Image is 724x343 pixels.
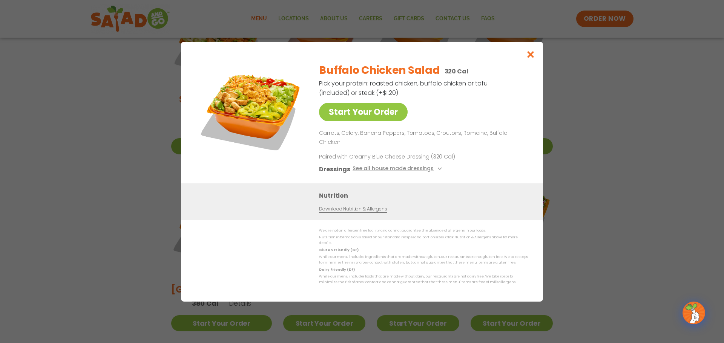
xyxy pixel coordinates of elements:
[319,129,525,147] p: Carrots, Celery, Banana Peppers, Tomatoes, Croutons, Romaine, Buffalo Chicken
[319,191,532,200] h3: Nutrition
[518,42,543,67] button: Close modal
[319,63,440,78] h2: Buffalo Chicken Salad
[319,247,358,252] strong: Gluten Friendly (GF)
[353,164,444,174] button: See all house made dressings
[319,267,354,271] strong: Dairy Friendly (DF)
[319,228,528,233] p: We are not an allergen free facility and cannot guarantee the absence of allergens in our foods.
[319,103,408,121] a: Start Your Order
[319,79,489,98] p: Pick your protein: roasted chicken, buffalo chicken or tofu (included) or steak (+$1.20)
[319,235,528,246] p: Nutrition information is based on our standard recipes and portion sizes. Click Nutrition & Aller...
[319,152,459,160] p: Paired with Creamy Blue Cheese Dressing (320 Cal)
[319,274,528,285] p: While our menu includes foods that are made without dairy, our restaurants are not dairy free. We...
[683,302,704,323] img: wpChatIcon
[445,67,468,76] p: 320 Cal
[319,205,387,212] a: Download Nutrition & Allergens
[319,254,528,266] p: While our menu includes ingredients that are made without gluten, our restaurants are not gluten ...
[319,164,350,174] h3: Dressings
[198,57,304,162] img: Featured product photo for Buffalo Chicken Salad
